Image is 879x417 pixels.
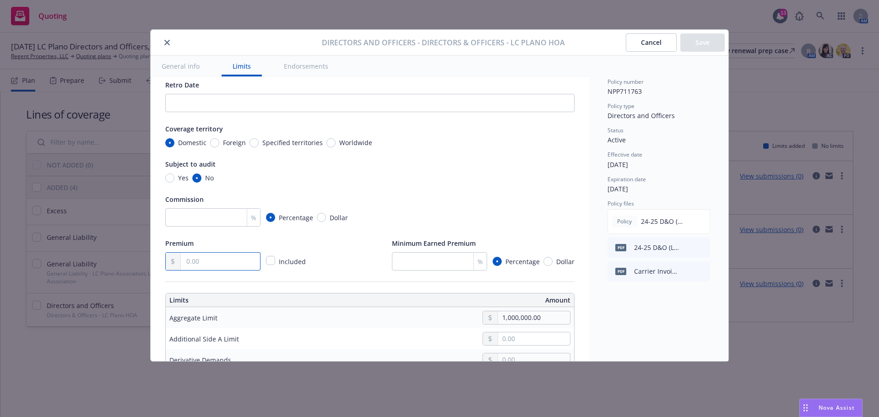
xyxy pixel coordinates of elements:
div: 24-25 D&O (LC Plano) Binder - RSUI.pdf [634,243,680,252]
span: No [205,173,214,183]
span: Domestic [178,138,206,147]
span: Worldwide [339,138,372,147]
input: Dollar [543,257,553,266]
span: % [251,213,256,222]
input: Dollar [317,213,326,222]
input: Foreign [210,138,219,147]
div: Additional Side A Limit [169,334,239,344]
span: pdf [615,244,626,251]
input: 0.00 [181,253,260,270]
span: Dollar [556,257,575,266]
span: Effective date [608,151,642,158]
input: 0.00 [498,311,570,324]
div: Drag to move [800,399,811,417]
input: 0.00 [498,353,570,366]
span: Status [608,126,624,134]
input: 0.00 [498,332,570,345]
span: Coverage territory [165,125,223,133]
div: Aggregate Limit [169,313,217,323]
button: Nova Assist [799,399,863,417]
button: download file [684,242,691,253]
div: Carrier Invoice 24-25 D&O (LC Plano) - RSUI.pdf [634,266,680,276]
button: download file [684,266,691,277]
span: Directors and Officers - Directors & Officers - LC Plano HOA [322,37,565,48]
button: preview file [698,242,706,253]
button: Endorsements [273,56,339,76]
span: Dollar [330,213,348,222]
span: Subject to audit [165,160,216,168]
span: Nova Assist [819,404,855,412]
span: pdf [615,268,626,275]
input: No [192,173,201,183]
button: General info [151,56,211,76]
span: Specified territories [262,138,323,147]
th: Amount [374,293,574,307]
span: Directors and Officers [608,111,675,120]
span: Yes [178,173,189,183]
span: [DATE] [608,184,628,193]
span: 24-25 D&O (LC Plano) Policy - RSUI.pdf [641,217,683,226]
input: Worldwide [326,138,336,147]
span: Premium [165,239,194,248]
input: Yes [165,173,174,183]
input: Percentage [266,213,275,222]
span: NPP711763 [608,87,642,96]
th: Limits [166,293,329,307]
div: Derivative Demands [169,355,231,365]
span: % [477,257,483,266]
span: Expiration date [608,175,646,183]
button: close [162,37,173,48]
span: Minimum Earned Premium [392,239,476,248]
input: Specified territories [250,138,259,147]
span: Included [279,257,306,266]
span: Percentage [279,213,313,222]
span: Active [608,135,626,144]
span: Commission [165,195,204,204]
button: Cancel [626,33,677,52]
span: Policy type [608,102,635,110]
span: Policy number [608,78,644,86]
span: Policy [615,217,634,226]
span: Policy files [608,200,634,207]
button: Limits [222,56,262,76]
span: Foreign [223,138,246,147]
span: [DATE] [608,160,628,169]
button: preview file [698,266,706,277]
button: download file [683,216,690,227]
span: Percentage [505,257,540,266]
input: Domestic [165,138,174,147]
button: preview file [698,216,706,227]
input: Percentage [493,257,502,266]
span: Retro Date [165,81,199,89]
